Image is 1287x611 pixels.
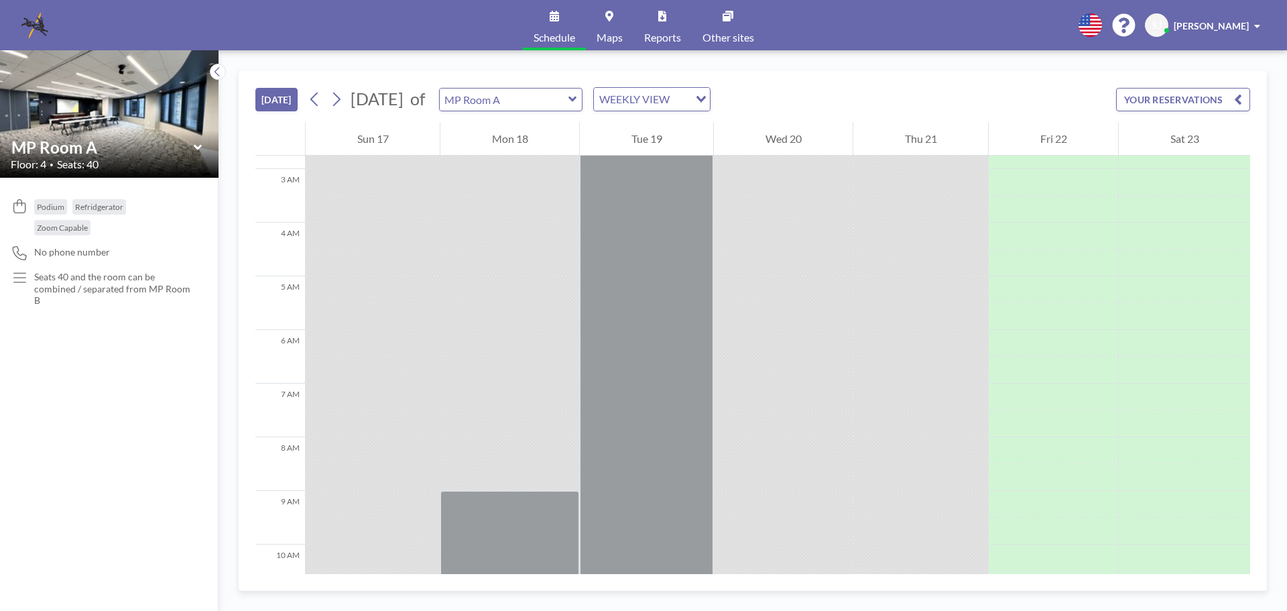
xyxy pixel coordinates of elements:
[255,545,305,598] div: 10 AM
[50,160,54,169] span: •
[410,89,425,109] span: of
[11,137,194,157] input: MP Room A
[440,122,579,156] div: Mon 18
[597,91,672,108] span: WEEKLY VIEW
[702,32,754,43] span: Other sites
[580,122,713,156] div: Tue 19
[1119,122,1250,156] div: Sat 23
[255,169,305,223] div: 3 AM
[255,276,305,330] div: 5 AM
[351,89,404,109] span: [DATE]
[37,202,64,212] span: Podium
[306,122,440,156] div: Sun 17
[255,437,305,491] div: 8 AM
[75,202,123,212] span: Refridgerator
[674,91,688,108] input: Search for option
[255,88,298,111] button: [DATE]
[34,246,110,258] span: No phone number
[989,122,1118,156] div: Fri 22
[853,122,988,156] div: Thu 21
[11,158,46,171] span: Floor: 4
[1152,19,1162,32] span: SJ
[37,223,88,233] span: Zoom Capable
[594,88,710,111] div: Search for option
[597,32,623,43] span: Maps
[534,32,575,43] span: Schedule
[34,271,192,307] p: Seats 40 and the room can be combined / separated from MP Room B
[714,122,853,156] div: Wed 20
[255,384,305,437] div: 7 AM
[21,12,48,39] img: organization-logo
[255,223,305,276] div: 4 AM
[255,330,305,384] div: 6 AM
[57,158,99,171] span: Seats: 40
[1116,88,1250,111] button: YOUR RESERVATIONS
[255,491,305,545] div: 9 AM
[644,32,681,43] span: Reports
[1174,20,1249,32] span: [PERSON_NAME]
[440,89,568,111] input: MP Room A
